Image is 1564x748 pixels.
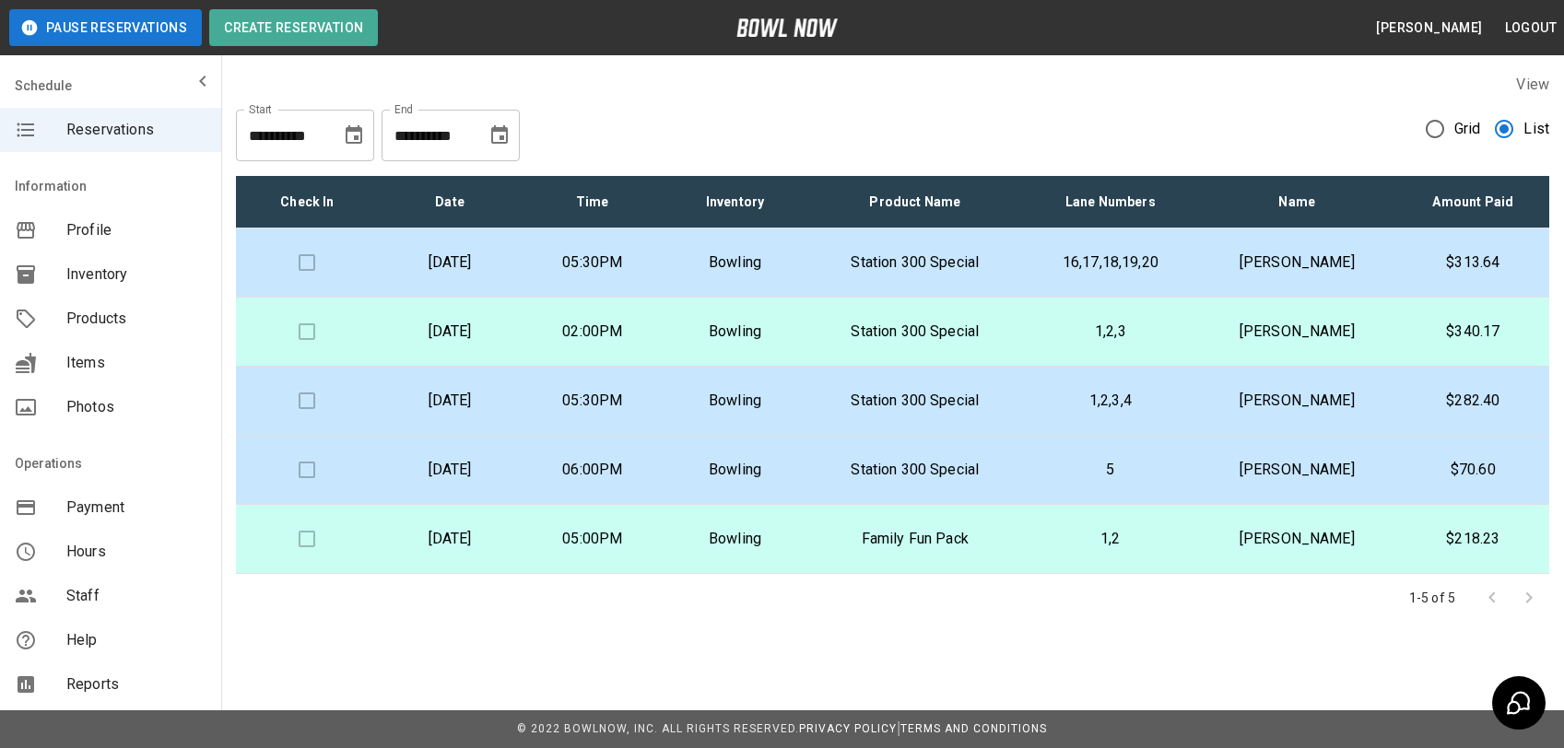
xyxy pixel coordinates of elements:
th: Name [1197,176,1397,228]
span: Items [66,352,206,374]
button: [PERSON_NAME] [1369,11,1489,45]
span: List [1523,118,1549,140]
p: [PERSON_NAME] [1212,321,1382,343]
span: Photos [66,396,206,418]
p: Station 300 Special [821,390,1009,412]
span: Staff [66,585,206,607]
p: [DATE] [394,459,507,481]
p: Bowling [678,321,792,343]
th: Lane Numbers [1024,176,1197,228]
p: 05:30PM [535,390,649,412]
button: Pause Reservations [9,9,202,46]
span: Reservations [66,119,206,141]
span: © 2022 BowlNow, Inc. All Rights Reserved. [517,722,799,735]
p: Station 300 Special [821,459,1009,481]
span: Payment [66,497,206,519]
p: $70.60 [1412,459,1535,481]
p: Bowling [678,459,792,481]
button: Choose date, selected date is Aug 15, 2025 [335,117,372,154]
p: Bowling [678,528,792,550]
p: [PERSON_NAME] [1212,528,1382,550]
p: [PERSON_NAME] [1212,390,1382,412]
p: [DATE] [394,251,507,274]
span: Hours [66,541,206,563]
span: Inventory [66,263,206,286]
th: Time [521,176,664,228]
p: 1,2,3,4 [1039,390,1182,412]
p: [DATE] [394,321,507,343]
a: Terms and Conditions [900,722,1047,735]
span: Profile [66,219,206,241]
label: View [1516,76,1549,93]
p: Station 300 Special [821,321,1009,343]
p: 02:00PM [535,321,649,343]
th: Check In [236,176,379,228]
button: Logout [1498,11,1564,45]
th: Inventory [664,176,806,228]
p: Bowling [678,251,792,274]
p: [PERSON_NAME] [1212,251,1382,274]
p: 1-5 of 5 [1409,589,1455,607]
th: Amount Paid [1397,176,1549,228]
span: Help [66,629,206,651]
p: 06:00PM [535,459,649,481]
p: $282.40 [1412,390,1535,412]
span: Products [66,308,206,330]
p: $313.64 [1412,251,1535,274]
p: [DATE] [394,528,507,550]
p: 05:30PM [535,251,649,274]
span: Grid [1454,118,1481,140]
th: Date [379,176,522,228]
p: Station 300 Special [821,251,1009,274]
p: Family Fun Pack [821,528,1009,550]
p: 5 [1039,459,1182,481]
p: 16,17,18,19,20 [1039,251,1182,274]
p: $218.23 [1412,528,1535,550]
p: [DATE] [394,390,507,412]
span: Reports [66,673,206,695]
button: Create Reservation [209,9,378,46]
p: $340.17 [1412,321,1535,343]
p: 1,2,3 [1039,321,1182,343]
img: logo [736,18,838,37]
p: 1,2 [1039,528,1182,550]
button: Choose date, selected date is Sep 15, 2025 [481,117,518,154]
p: [PERSON_NAME] [1212,459,1382,481]
p: 05:00PM [535,528,649,550]
a: Privacy Policy [799,722,897,735]
th: Product Name [806,176,1024,228]
p: Bowling [678,390,792,412]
